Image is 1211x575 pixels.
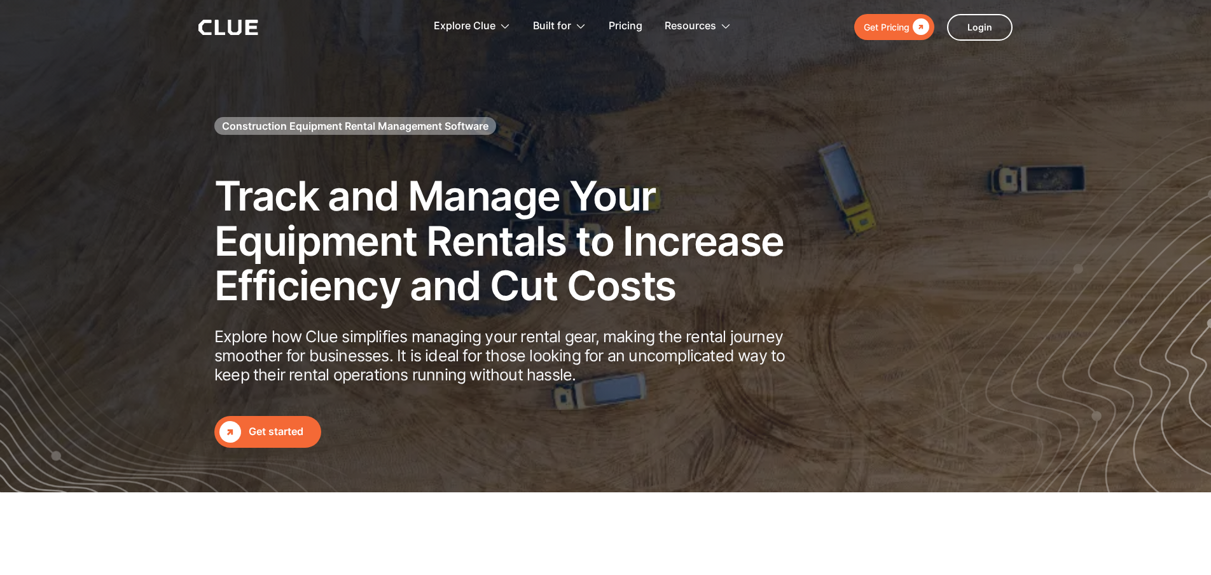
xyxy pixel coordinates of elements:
[665,6,731,46] div: Resources
[219,421,241,443] div: 
[854,14,934,40] a: Get Pricing
[214,327,819,384] p: Explore how Clue simplifies managing your rental gear, making the rental journey smoother for bus...
[214,416,321,448] a: Get started
[947,14,1013,41] a: Login
[864,19,910,35] div: Get Pricing
[222,119,488,133] h1: Construction Equipment Rental Management Software
[665,6,716,46] div: Resources
[910,19,929,35] div: 
[434,6,495,46] div: Explore Clue
[609,6,642,46] a: Pricing
[214,174,819,308] h2: Track and Manage Your Equipment Rentals to Increase Efficiency and Cut Costs
[434,6,511,46] div: Explore Clue
[533,6,586,46] div: Built for
[249,424,316,440] div: Get started
[533,6,571,46] div: Built for
[930,115,1211,492] img: Construction fleet management software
